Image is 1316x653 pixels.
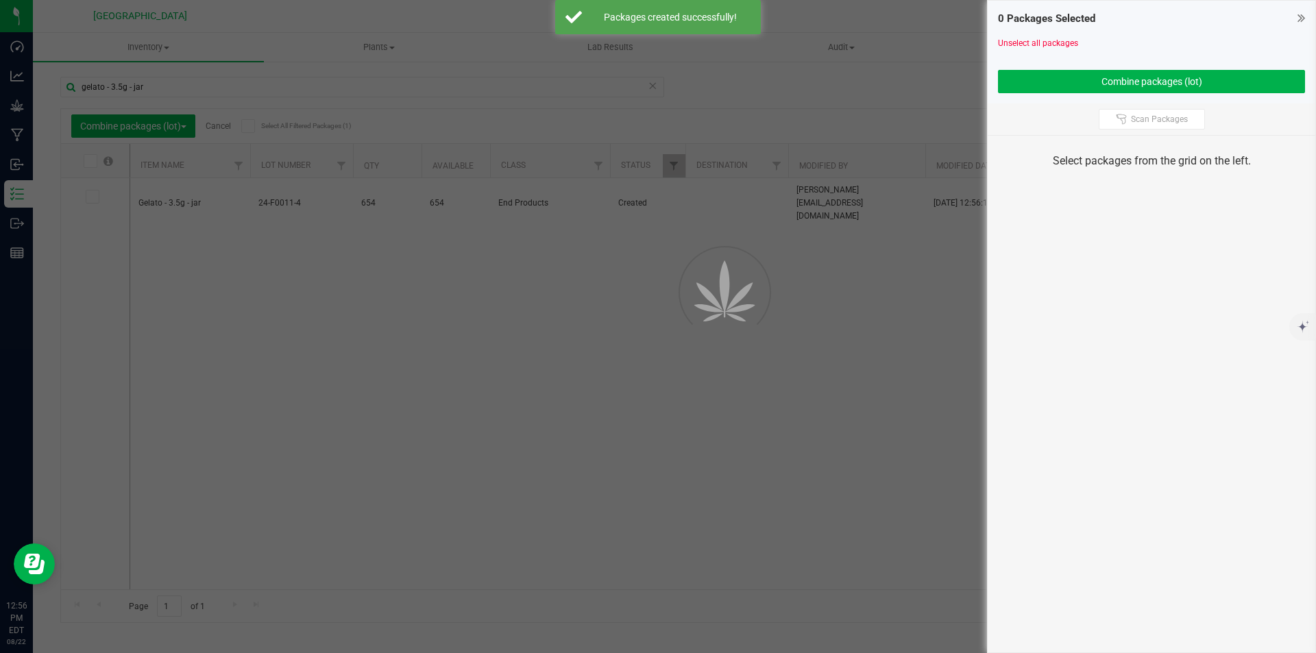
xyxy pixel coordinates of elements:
div: Select packages from the grid on the left. [1005,153,1298,169]
iframe: Resource center [14,543,55,584]
a: Unselect all packages [998,38,1078,48]
div: Packages created successfully! [589,10,751,24]
button: Scan Packages [1099,109,1205,130]
button: Combine packages (lot) [998,70,1305,93]
span: Scan Packages [1131,114,1188,125]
